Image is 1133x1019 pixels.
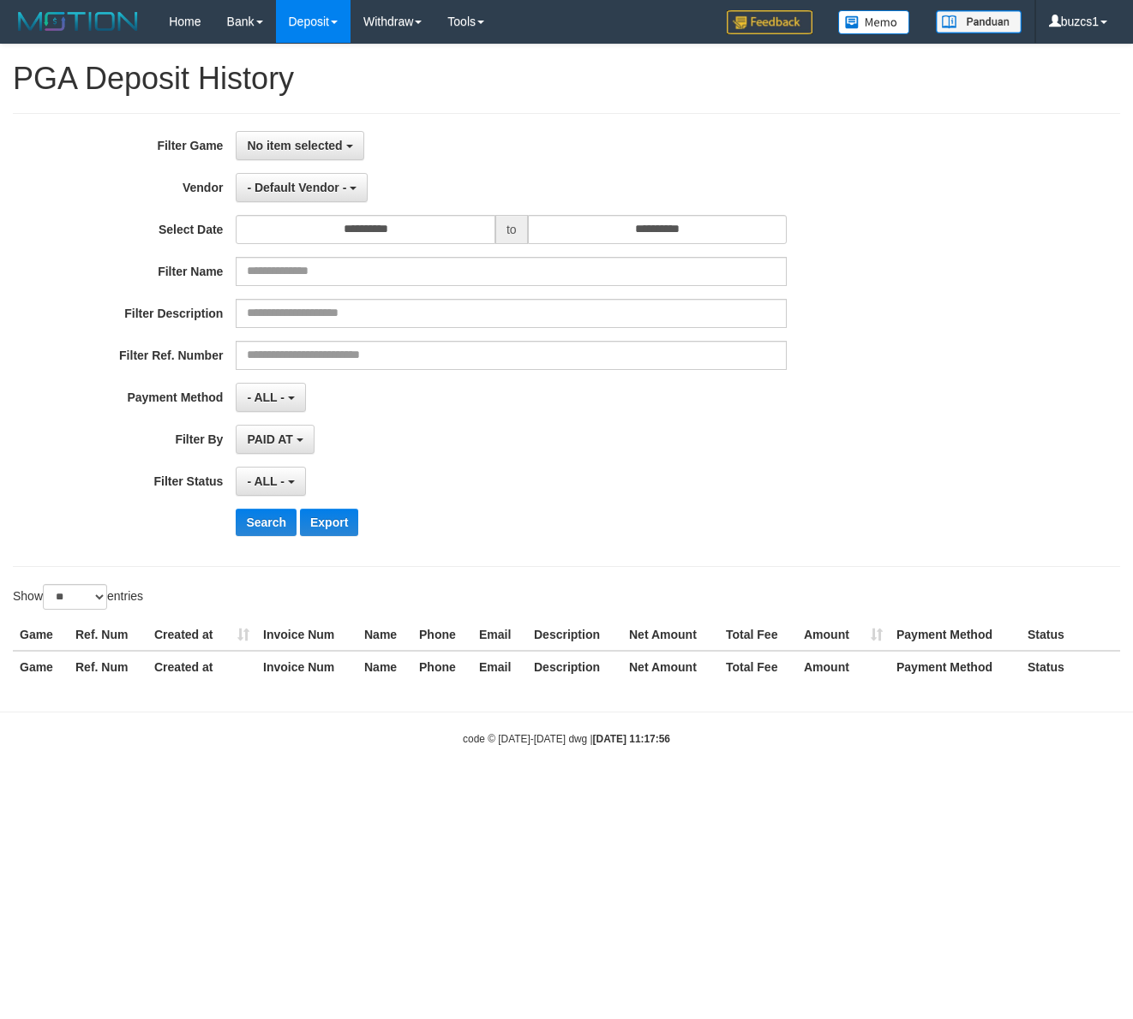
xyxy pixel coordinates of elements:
th: Created at [147,651,256,682]
th: Ref. Num [69,651,147,682]
th: Email [472,619,527,651]
th: Game [13,619,69,651]
select: Showentries [43,584,107,610]
h1: PGA Deposit History [13,62,1120,96]
th: Name [357,651,412,682]
button: - Default Vendor - [236,173,368,202]
th: Total Fee [719,651,797,682]
button: Search [236,509,297,536]
th: Payment Method [890,651,1021,682]
th: Net Amount [622,651,719,682]
th: Invoice Num [256,651,357,682]
span: PAID AT [247,432,292,446]
th: Invoice Num [256,619,357,651]
th: Payment Method [890,619,1021,651]
span: to [495,215,528,244]
button: PAID AT [236,425,314,454]
th: Status [1021,619,1120,651]
button: Export [300,509,358,536]
th: Amount [797,651,890,682]
span: - ALL - [247,474,285,488]
th: Description [527,651,622,682]
img: panduan.png [936,10,1022,33]
th: Phone [412,651,472,682]
th: Created at [147,619,256,651]
th: Total Fee [719,619,797,651]
button: No item selected [236,131,363,160]
img: Feedback.jpg [727,10,812,34]
th: Amount [797,619,890,651]
strong: [DATE] 11:17:56 [593,733,670,745]
th: Game [13,651,69,682]
span: - ALL - [247,390,285,404]
button: - ALL - [236,383,305,412]
button: - ALL - [236,467,305,496]
th: Ref. Num [69,619,147,651]
img: MOTION_logo.png [13,9,143,34]
span: - Default Vendor - [247,181,346,194]
span: No item selected [247,139,342,152]
label: Show entries [13,584,143,610]
th: Name [357,619,412,651]
th: Net Amount [622,619,719,651]
small: code © [DATE]-[DATE] dwg | [463,733,670,745]
th: Phone [412,619,472,651]
th: Description [527,619,622,651]
th: Email [472,651,527,682]
img: Button%20Memo.svg [838,10,910,34]
th: Status [1021,651,1120,682]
